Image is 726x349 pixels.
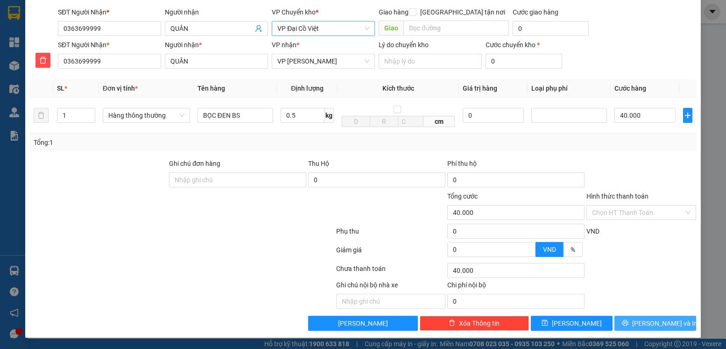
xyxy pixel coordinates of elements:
span: Cước hàng [614,85,646,92]
span: printer [622,320,628,327]
input: SĐT người nhận [58,54,161,69]
span: Kích thước [382,85,414,92]
span: [PERSON_NAME] và In [632,318,698,328]
th: Loại phụ phí [528,79,611,98]
input: C [398,116,423,127]
span: Xóa Thông tin [459,318,500,328]
span: [PERSON_NAME] [338,318,388,328]
div: Cước chuyển kho [486,40,562,50]
span: Thu Hộ [308,160,329,167]
button: deleteXóa Thông tin [420,316,529,331]
span: VP Chuyển kho [272,8,316,16]
div: Giảm giá [335,245,446,261]
span: % [571,246,575,253]
div: Phí thu hộ [447,158,585,172]
input: Tên người nhận [165,54,268,69]
span: VP LÊ HỒNG PHONG [277,54,369,68]
label: Lý do chuyển kho [379,41,429,49]
span: VND [586,228,599,235]
div: Ghi chú nội bộ nhà xe [336,280,445,294]
span: cm [423,116,455,127]
label: Ghi chú đơn hàng [169,160,220,167]
div: Phụ thu [335,226,446,242]
input: Lý do chuyển kho [379,54,482,69]
input: VD: Bàn, Ghế [197,108,274,123]
div: Chi phí nội bộ [447,280,585,294]
button: delete [35,53,50,68]
div: Người nhận [165,7,268,17]
span: save [542,320,548,327]
div: SĐT Người Nhận [58,7,161,17]
label: Cước giao hàng [513,8,558,16]
input: Dọc đường [403,21,508,36]
input: Cước giao hàng [513,21,589,36]
button: printer[PERSON_NAME] và In [614,316,696,331]
button: [PERSON_NAME] [308,316,417,331]
span: Hàng thông thường [108,108,184,122]
input: Ghi chú đơn hàng [169,172,306,187]
div: SĐT Người Nhận [58,40,161,50]
span: VP Đại Cồ Việt [277,21,369,36]
span: user-add [255,25,262,32]
div: Chưa thanh toán [335,264,446,280]
button: save[PERSON_NAME] [531,316,613,331]
span: Tổng cước [447,192,478,200]
span: plus [684,112,692,119]
div: Tổng: 1 [34,137,281,148]
div: Người nhận [165,40,268,50]
span: [PERSON_NAME] [552,318,602,328]
span: VND [543,246,556,253]
span: Tên hàng [197,85,225,92]
label: Hình thức thanh toán [586,192,648,200]
input: Nhập ghi chú [336,294,445,309]
span: [GEOGRAPHIC_DATA] tận nơi [416,7,509,17]
span: Giao hàng [379,8,409,16]
span: delete [449,320,455,327]
input: R [370,116,398,127]
input: 0 [463,108,523,123]
span: kg [324,108,334,123]
button: plus [683,108,692,123]
button: delete [34,108,49,123]
span: Đơn vị tính [103,85,138,92]
span: VP nhận [272,41,296,49]
span: delete [36,57,50,64]
span: Định lượng [291,85,324,92]
span: SL [57,85,64,92]
input: D [342,116,370,127]
span: Giao [379,21,403,36]
span: Giá trị hàng [463,85,497,92]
